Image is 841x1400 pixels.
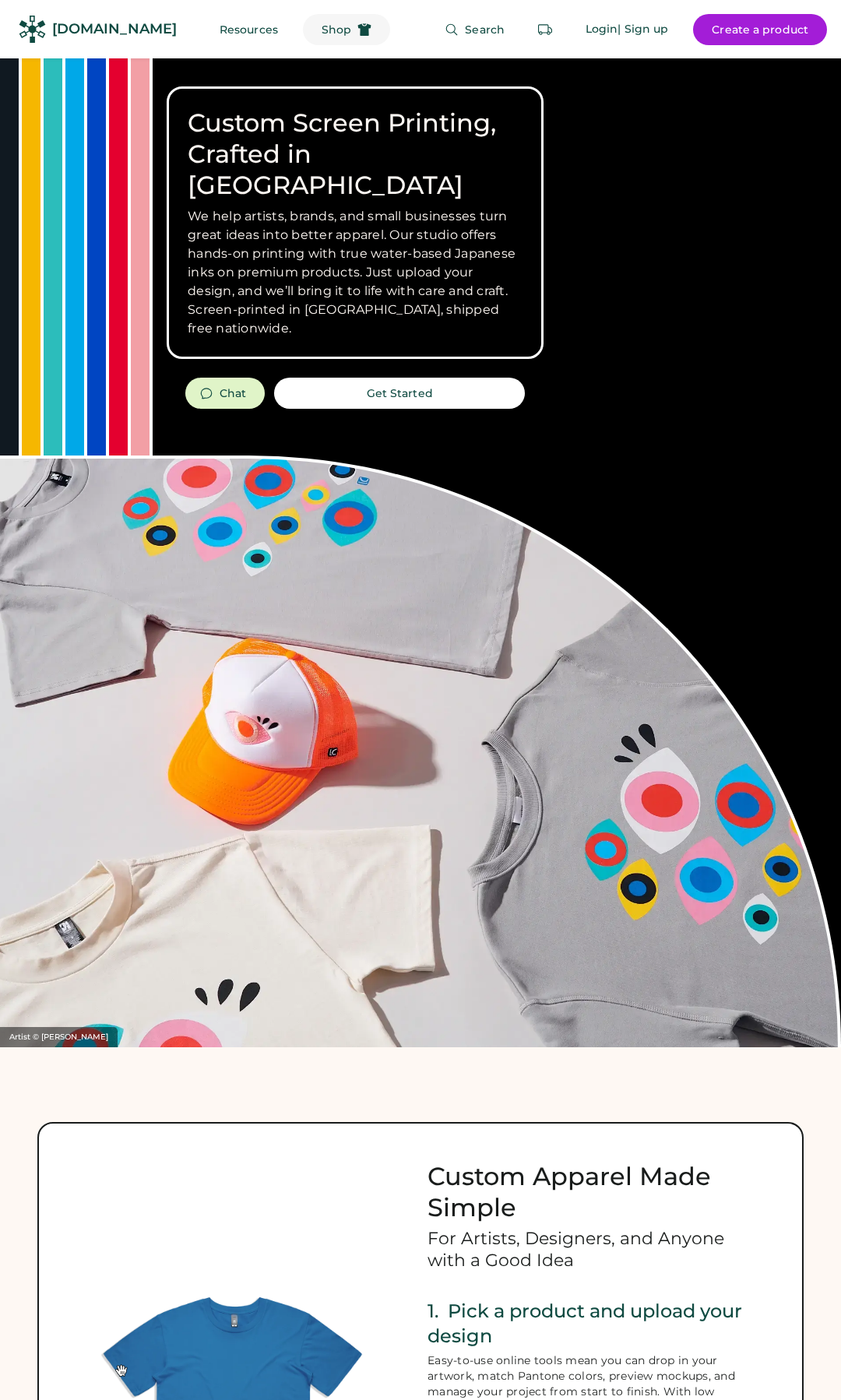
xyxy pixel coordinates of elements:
[618,22,668,37] div: | Sign up
[52,19,177,39] div: [DOMAIN_NAME]
[322,24,351,35] span: Shop
[274,378,525,409] button: Get Started
[303,14,390,45] button: Shop
[426,14,523,45] button: Search
[693,14,827,45] button: Create a product
[465,24,505,35] span: Search
[428,1161,765,1223] h2: Custom Apparel Made Simple
[185,378,265,409] button: Chat
[586,22,618,37] div: Login
[428,1299,765,1349] div: 1. Pick a product and upload your design
[188,207,523,338] h3: We help artists, brands, and small businesses turn great ideas into better apparel. Our studio of...
[19,16,46,43] img: Rendered Logo - Screens
[428,1228,765,1271] h3: For Artists, Designers, and Anyone with a Good Idea
[530,14,561,45] button: Retrieve an order
[201,14,297,45] button: Resources
[188,107,523,201] h1: Custom Screen Printing, Crafted in [GEOGRAPHIC_DATA]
